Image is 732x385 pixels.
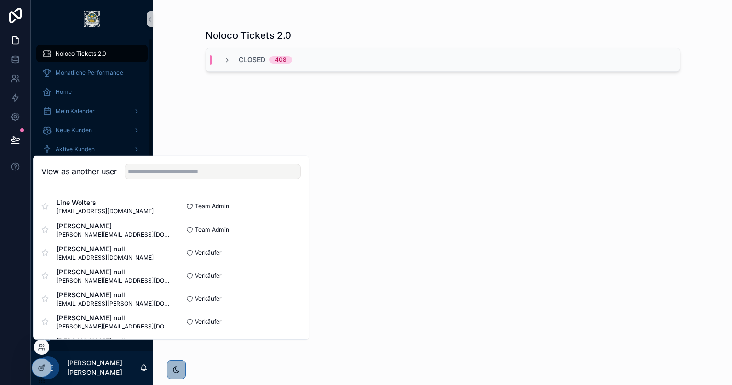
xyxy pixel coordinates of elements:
a: Neue Kunden [36,122,148,139]
span: [EMAIL_ADDRESS][DOMAIN_NAME] [57,207,154,215]
span: Aktive Kunden [56,146,95,153]
span: [PERSON_NAME] [57,221,171,230]
span: Verkäufer [195,272,222,279]
div: scrollable content [31,38,153,351]
span: [PERSON_NAME] null [57,244,154,253]
span: Verkäufer [195,249,222,256]
span: [PERSON_NAME] null [57,267,171,276]
span: Team Admin [195,203,229,210]
a: Mein Kalender [36,102,148,120]
span: Line Wolters [57,198,154,207]
h2: View as another user [41,166,117,177]
span: [PERSON_NAME] null [57,336,171,345]
span: Home [56,88,72,96]
a: Monatliche Performance [36,64,148,81]
span: Noloco Tickets 2.0 [56,50,106,57]
span: Neue Kunden [56,126,92,134]
span: Mein Kalender [56,107,95,115]
span: Verkäufer [195,317,222,325]
a: Aktive Kunden [36,141,148,158]
span: [EMAIL_ADDRESS][DOMAIN_NAME] [57,253,154,261]
div: 408 [275,56,286,64]
a: Noloco Tickets 2.0 [36,45,148,62]
span: [PERSON_NAME][EMAIL_ADDRESS][DOMAIN_NAME] [57,322,171,330]
span: [EMAIL_ADDRESS][PERSON_NAME][DOMAIN_NAME] [57,299,171,307]
span: [PERSON_NAME] null [57,313,171,322]
p: [PERSON_NAME] [PERSON_NAME] [67,358,140,377]
span: Monatliche Performance [56,69,123,77]
img: App logo [84,11,100,27]
h1: Noloco Tickets 2.0 [206,29,291,42]
span: Closed [239,55,265,65]
span: [PERSON_NAME][EMAIL_ADDRESS][DOMAIN_NAME] [57,276,171,284]
a: Home [36,83,148,101]
span: Verkäufer [195,294,222,302]
span: [PERSON_NAME][EMAIL_ADDRESS][DOMAIN_NAME] [57,230,171,238]
span: Team Admin [195,226,229,233]
span: [PERSON_NAME] null [57,290,171,299]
